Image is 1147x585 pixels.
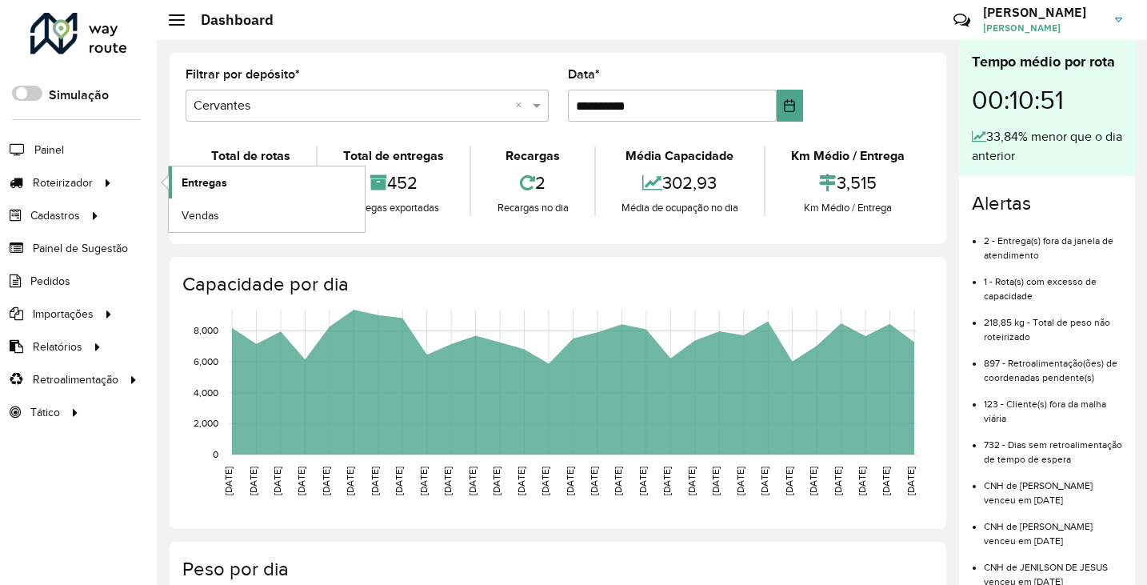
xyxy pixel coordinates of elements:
text: [DATE] [248,467,258,495]
span: Entregas [182,174,227,191]
text: [DATE] [467,467,478,495]
text: [DATE] [637,467,648,495]
span: Cadastros [30,207,80,224]
h4: Capacidade por dia [182,273,930,296]
span: Painel [34,142,64,158]
span: Importações [33,306,94,323]
li: 123 - Cliente(s) fora da malha viária [984,385,1122,426]
span: Clear all [515,96,529,115]
div: Km Médio / Entrega [769,146,926,166]
li: 2 - Entrega(s) fora da janela de atendimento [984,222,1122,262]
a: Vendas [169,199,365,231]
div: 33,84% menor que o dia anterior [972,127,1122,166]
text: [DATE] [345,467,355,495]
label: Filtrar por depósito [186,65,300,84]
text: [DATE] [857,467,867,495]
text: [DATE] [759,467,769,495]
li: 897 - Retroalimentação(ões) de coordenadas pendente(s) [984,344,1122,385]
text: [DATE] [613,467,623,495]
div: Tempo médio por rota [972,51,1122,73]
div: 302,93 [600,166,760,200]
div: 452 [322,166,466,200]
span: Pedidos [30,273,70,290]
li: 732 - Dias sem retroalimentação de tempo de espera [984,426,1122,467]
li: CNH de [PERSON_NAME] venceu em [DATE] [984,507,1122,548]
text: 4,000 [194,387,218,398]
text: [DATE] [442,467,453,495]
div: 3,515 [769,166,926,200]
label: Data [568,65,600,84]
text: 2,000 [194,419,218,429]
div: Média de ocupação no dia [600,200,760,216]
div: Entregas exportadas [322,200,466,216]
h4: Peso por dia [182,558,930,581]
span: [PERSON_NAME] [983,21,1103,35]
text: [DATE] [418,467,429,495]
button: Choose Date [777,90,803,122]
text: [DATE] [808,467,818,495]
text: [DATE] [833,467,843,495]
text: [DATE] [296,467,306,495]
div: Recargas [475,146,589,166]
span: Tático [30,404,60,421]
a: Contato Rápido [945,3,979,38]
span: Relatórios [33,339,82,355]
text: [DATE] [589,467,599,495]
div: 00:10:51 [972,73,1122,127]
div: Média Capacidade [600,146,760,166]
div: Km Médio / Entrega [769,200,926,216]
text: [DATE] [516,467,526,495]
div: 2 [475,166,589,200]
text: [DATE] [394,467,404,495]
text: [DATE] [710,467,721,495]
span: Vendas [182,207,219,224]
div: Recargas no dia [475,200,589,216]
h2: Dashboard [185,11,274,29]
text: [DATE] [784,467,794,495]
h3: [PERSON_NAME] [983,5,1103,20]
text: [DATE] [272,467,282,495]
span: Painel de Sugestão [33,240,128,257]
text: [DATE] [881,467,891,495]
text: 0 [213,449,218,459]
text: [DATE] [905,467,916,495]
text: [DATE] [735,467,745,495]
text: [DATE] [223,467,234,495]
a: Entregas [169,166,365,198]
h4: Alertas [972,192,1122,215]
div: Total de rotas [190,146,312,166]
li: 1 - Rota(s) com excesso de capacidade [984,262,1122,303]
div: Total de entregas [322,146,466,166]
text: [DATE] [686,467,697,495]
li: 218,85 kg - Total de peso não roteirizado [984,303,1122,344]
label: Simulação [49,86,109,105]
text: [DATE] [370,467,380,495]
text: 8,000 [194,326,218,336]
text: [DATE] [661,467,672,495]
text: 6,000 [194,356,218,367]
text: [DATE] [491,467,502,495]
span: Roteirizador [33,174,93,191]
li: CNH de [PERSON_NAME] venceu em [DATE] [984,467,1122,507]
text: [DATE] [565,467,575,495]
text: [DATE] [321,467,331,495]
text: [DATE] [540,467,550,495]
span: Retroalimentação [33,371,118,388]
div: Críticas? Dúvidas? Elogios? Sugestões? Entre em contato conosco! [762,5,929,48]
